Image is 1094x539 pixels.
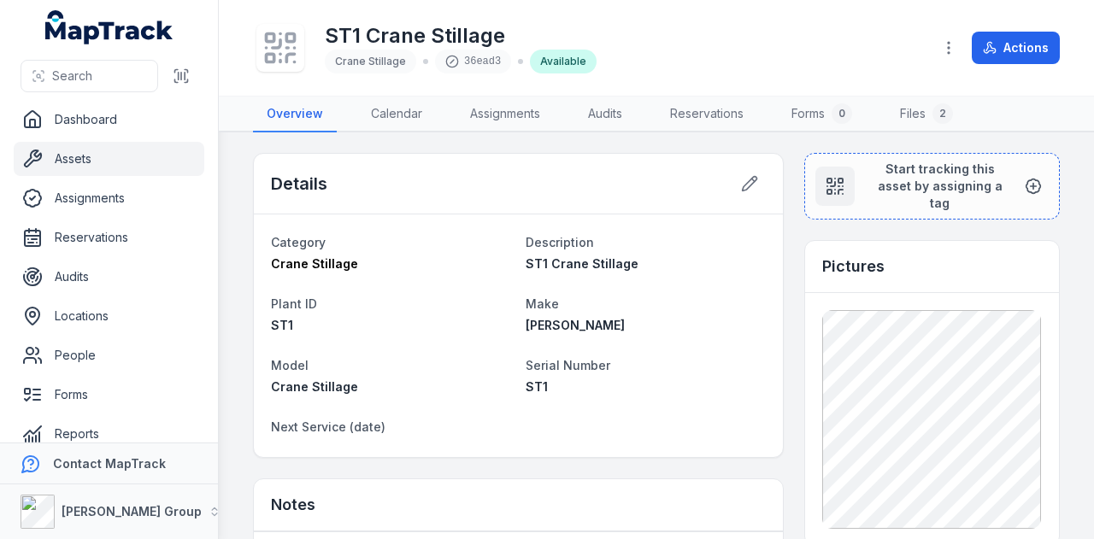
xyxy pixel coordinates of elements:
[253,97,337,132] a: Overview
[530,50,597,73] div: Available
[778,97,866,132] a: Forms0
[972,32,1060,64] button: Actions
[53,456,166,471] strong: Contact MapTrack
[14,260,204,294] a: Audits
[526,256,638,271] span: ST1 Crane Stillage
[14,103,204,137] a: Dashboard
[868,161,1011,212] span: Start tracking this asset by assigning a tag
[271,493,315,517] h3: Notes
[932,103,953,124] div: 2
[456,97,554,132] a: Assignments
[14,142,204,176] a: Assets
[822,255,885,278] h3: Pictures
[271,235,326,249] span: Category
[14,220,204,255] a: Reservations
[526,235,594,249] span: Description
[271,358,309,372] span: Model
[335,55,406,67] span: Crane Stillage
[526,318,625,332] span: [PERSON_NAME]
[52,67,92,85] span: Search
[526,296,559,311] span: Make
[271,318,293,332] span: ST1
[886,97,967,132] a: Files2
[271,256,358,271] span: Crane Stillage
[526,379,548,394] span: ST1
[271,379,358,394] span: Crane Stillage
[14,338,204,372] a: People
[325,22,597,50] h1: ST1 Crane Stillage
[804,153,1060,220] button: Start tracking this asset by assigning a tag
[21,60,158,92] button: Search
[271,419,385,434] span: Next Service (date)
[14,378,204,412] a: Forms
[62,504,202,518] strong: [PERSON_NAME] Group
[832,103,852,124] div: 0
[14,299,204,333] a: Locations
[45,10,174,44] a: MapTrack
[435,50,511,73] div: 36ead3
[526,358,610,372] span: Serial Number
[357,97,436,132] a: Calendar
[656,97,757,132] a: Reservations
[574,97,636,132] a: Audits
[271,172,327,196] h2: Details
[14,417,204,451] a: Reports
[14,181,204,215] a: Assignments
[271,296,317,311] span: Plant ID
